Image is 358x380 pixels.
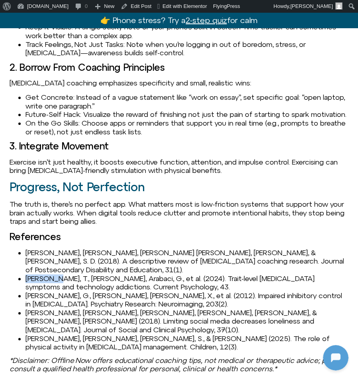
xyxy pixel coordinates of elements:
em: *Disclaimer: Offline Now offers educational coaching tips, not medical or therapeutic advice; ple... [10,356,344,373]
span: Edit with Elementor [162,3,207,9]
h2: Progress, Not Perfection [10,180,348,194]
iframe: Botpress [323,345,348,370]
h3: 3. Integrate Movement [10,141,348,151]
li: [PERSON_NAME], G., [PERSON_NAME], [PERSON_NAME], X., et al. (2012). Impaired inhibitory control i... [25,291,348,308]
li: Track Feelings, Not Just Tasks: Note when you’re logging in out of boredom, stress, or [MEDICAL_D... [25,40,348,57]
p: [MEDICAL_DATA] coaching emphasizes specificity and small, realistic wins: [10,79,348,87]
a: 👉 Phone stress? Try a2-step quizfor calm [100,16,257,25]
h3: 2. Borrow From Coaching Principles [10,62,348,72]
li: [PERSON_NAME], [PERSON_NAME], [PERSON_NAME], S., & [PERSON_NAME] (2025). The role of physical act... [25,334,348,351]
li: Get Concrete: Instead of a vague statement like “work on essay”, set specific goal: “open laptop,... [25,93,348,110]
li: [PERSON_NAME], T., [PERSON_NAME], Arabaci, G., et al. (2024). Trait-level [MEDICAL_DATA] symptoms... [25,274,348,291]
u: 2-step quiz [186,16,227,25]
li: On the Go Skills: Choose apps or reminders that support you in real time (e.g., prompts to breath... [25,119,348,136]
h3: References [10,231,348,242]
p: The truth is, there’s no perfect app. What matters most is low-friction systems that support how ... [10,200,348,226]
li: [PERSON_NAME], [PERSON_NAME], [PERSON_NAME], [PERSON_NAME], [PERSON_NAME], & [PERSON_NAME], [PERS... [25,308,348,334]
li: [PERSON_NAME], [PERSON_NAME], [PERSON_NAME] [PERSON_NAME], [PERSON_NAME], & [PERSON_NAME], S. D. ... [25,248,348,274]
p: Exercise isn’t just healthy, it boosts executive function, attention, and impulse control. Exerci... [10,158,348,175]
li: Future-Self Hack: Visualize the reward of finishing not just the pain of starting to spark motiva... [25,110,348,119]
span: [PERSON_NAME] [290,3,333,9]
li: Keep it Visible: A single sticky note or your phone’s built-in Screen Time tracker can sometimes ... [25,23,348,40]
